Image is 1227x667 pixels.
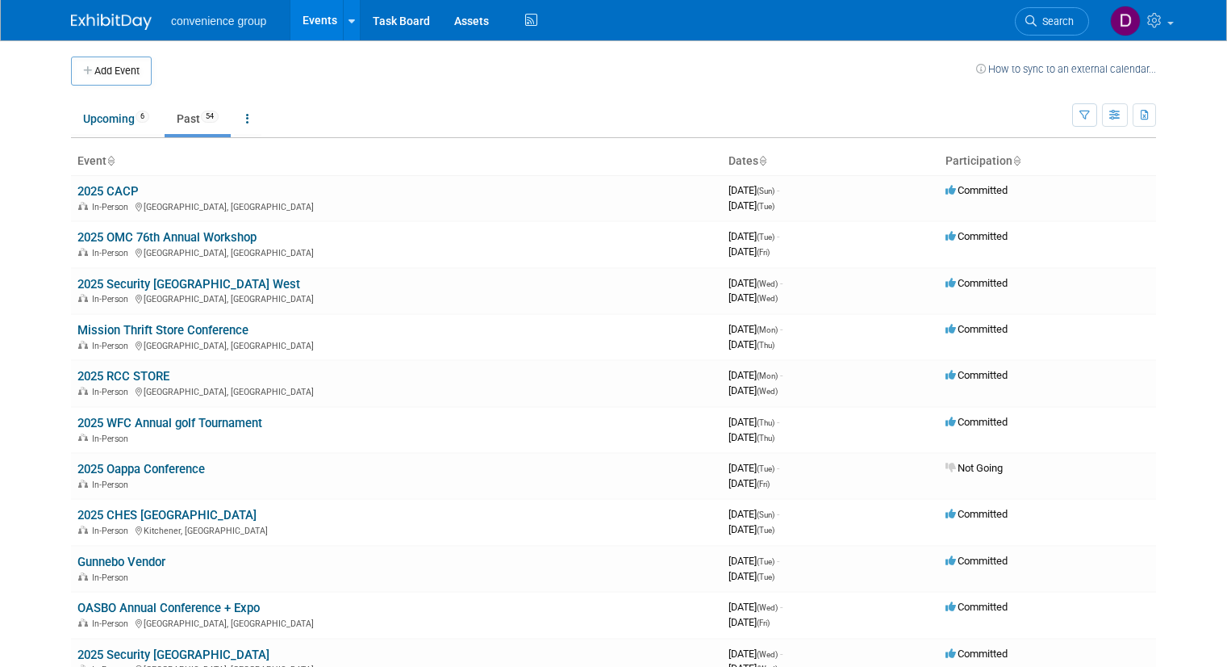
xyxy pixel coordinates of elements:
[780,369,783,381] span: -
[945,555,1008,567] span: Committed
[728,523,774,535] span: [DATE]
[757,480,770,489] span: (Fri)
[945,462,1003,474] span: Not Going
[939,148,1156,175] th: Participation
[728,338,774,350] span: [DATE]
[92,294,133,304] span: In-Person
[757,248,770,257] span: (Fri)
[92,341,133,351] span: In-Person
[757,279,778,288] span: (Wed)
[77,601,260,615] a: OASBO Annual Conference + Expo
[71,14,152,30] img: ExhibitDay
[77,648,269,662] a: 2025 Security [GEOGRAPHIC_DATA]
[757,387,778,396] span: (Wed)
[728,601,783,613] span: [DATE]
[757,325,778,334] span: (Mon)
[945,648,1008,660] span: Committed
[1037,15,1074,27] span: Search
[945,416,1008,428] span: Committed
[945,601,1008,613] span: Committed
[728,648,783,660] span: [DATE]
[92,480,133,490] span: In-Person
[780,323,783,335] span: -
[78,434,88,442] img: In-Person Event
[757,619,770,627] span: (Fri)
[757,464,774,473] span: (Tue)
[780,601,783,613] span: -
[780,277,783,289] span: -
[757,557,774,566] span: (Tue)
[722,148,939,175] th: Dates
[1110,6,1141,36] img: Diego Boechat
[92,434,133,444] span: In-Person
[78,619,88,627] img: In-Person Event
[945,323,1008,335] span: Committed
[92,526,133,536] span: In-Person
[77,323,248,338] a: Mission Thrift Store Conference
[92,202,133,212] span: In-Person
[78,526,88,534] img: In-Person Event
[777,555,779,567] span: -
[71,57,152,86] button: Add Event
[777,184,779,196] span: -
[945,230,1008,242] span: Committed
[728,292,778,304] span: [DATE]
[757,202,774,211] span: (Tue)
[77,230,257,245] a: 2025 OMC 76th Annual Workshop
[757,573,774,581] span: (Tue)
[78,248,88,256] img: In-Person Event
[77,338,716,351] div: [GEOGRAPHIC_DATA], [GEOGRAPHIC_DATA]
[757,371,778,380] span: (Mon)
[757,650,778,659] span: (Wed)
[78,387,88,395] img: In-Person Event
[78,294,88,302] img: In-Person Event
[201,111,219,123] span: 54
[77,555,165,569] a: Gunnebo Vendor
[78,202,88,210] img: In-Person Event
[757,434,774,443] span: (Thu)
[106,154,115,167] a: Sort by Event Name
[78,480,88,488] img: In-Person Event
[728,477,770,489] span: [DATE]
[728,230,779,242] span: [DATE]
[77,292,716,304] div: [GEOGRAPHIC_DATA], [GEOGRAPHIC_DATA]
[77,369,169,384] a: 2025 RCC STORE
[728,508,779,520] span: [DATE]
[77,384,716,397] div: [GEOGRAPHIC_DATA], [GEOGRAPHIC_DATA]
[77,245,716,258] div: [GEOGRAPHIC_DATA], [GEOGRAPHIC_DATA]
[757,603,778,612] span: (Wed)
[78,341,88,349] img: In-Person Event
[728,570,774,582] span: [DATE]
[71,103,161,134] a: Upcoming6
[728,555,779,567] span: [DATE]
[728,184,779,196] span: [DATE]
[77,184,139,199] a: 2025 CACP
[757,187,774,195] span: (Sun)
[777,508,779,520] span: -
[728,416,779,428] span: [DATE]
[728,245,770,258] span: [DATE]
[945,508,1008,520] span: Committed
[757,510,774,519] span: (Sun)
[92,387,133,397] span: In-Person
[777,462,779,474] span: -
[77,616,716,629] div: [GEOGRAPHIC_DATA], [GEOGRAPHIC_DATA]
[92,619,133,629] span: In-Person
[71,148,722,175] th: Event
[757,341,774,350] span: (Thu)
[728,199,774,212] span: [DATE]
[77,277,300,292] a: 2025 Security [GEOGRAPHIC_DATA] West
[757,526,774,535] span: (Tue)
[757,418,774,427] span: (Thu)
[976,63,1156,75] a: How to sync to an external calendar...
[728,323,783,335] span: [DATE]
[92,248,133,258] span: In-Person
[777,230,779,242] span: -
[92,573,133,583] span: In-Person
[77,508,257,522] a: 2025 CHES [GEOGRAPHIC_DATA]
[1015,7,1089,36] a: Search
[1012,154,1020,167] a: Sort by Participation Type
[728,277,783,289] span: [DATE]
[728,462,779,474] span: [DATE]
[728,431,774,443] span: [DATE]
